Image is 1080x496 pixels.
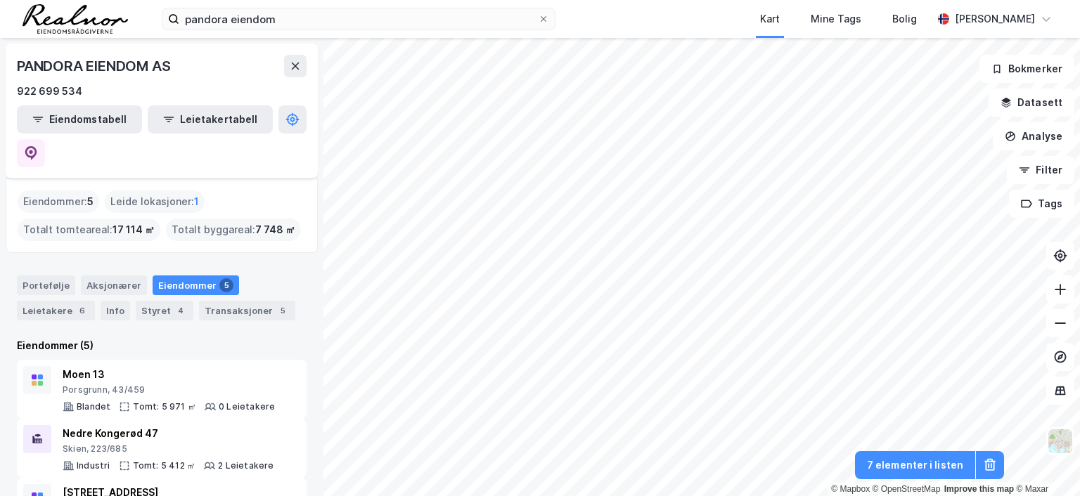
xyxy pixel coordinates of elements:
button: Analyse [993,122,1074,150]
div: PANDORA EIENDOM AS [17,55,173,77]
div: [PERSON_NAME] [955,11,1035,27]
div: Blandet [77,401,110,412]
div: 5 [219,278,233,292]
div: Totalt byggareal : [166,218,301,241]
div: Moen 13 [63,366,275,383]
img: realnor-logo.934646d98de889bb5806.png [22,4,128,34]
a: OpenStreetMap [873,484,941,494]
div: 4 [174,304,188,318]
div: Bolig [892,11,917,27]
div: Tomt: 5 971 ㎡ [133,401,196,412]
div: 922 699 534 [17,83,82,100]
div: Leietakere [17,301,95,320]
div: Skien, 223/685 [63,443,274,455]
div: Industri [77,460,110,471]
div: 2 Leietakere [218,460,274,471]
button: Leietakertabell [148,105,273,133]
a: Mapbox [831,484,870,494]
span: 1 [194,193,199,210]
div: Kart [760,11,780,27]
div: Transaksjoner [199,301,295,320]
button: Tags [1009,190,1074,218]
div: Eiendommer [153,275,239,295]
div: Mine Tags [811,11,861,27]
button: 7 elementer i listen [855,451,975,479]
a: Improve this map [944,484,1014,494]
div: 0 Leietakere [219,401,275,412]
div: Eiendommer : [18,190,99,213]
div: Portefølje [17,275,75,295]
div: Styret [136,301,193,320]
div: Porsgrunn, 43/459 [63,384,275,396]
span: 17 114 ㎡ [112,221,155,238]
div: Eiendommer (5) [17,337,307,354]
div: Tomt: 5 412 ㎡ [133,460,196,471]
div: Aksjonærer [81,275,147,295]
span: 5 [87,193,94,210]
div: Totalt tomteareal : [18,218,160,241]
div: Nedre Kongerød 47 [63,425,274,442]
div: Kontrollprogram for chat [1010,429,1080,496]
img: Z [1047,428,1074,455]
button: Bokmerker [979,55,1074,83]
div: 6 [75,304,89,318]
span: 7 748 ㎡ [255,221,295,238]
div: 5 [276,304,290,318]
div: Leide lokasjoner : [105,190,205,213]
button: Datasett [989,89,1074,117]
iframe: Chat Widget [1010,429,1080,496]
input: Søk på adresse, matrikkel, gårdeiere, leietakere eller personer [179,8,538,30]
button: Eiendomstabell [17,105,142,133]
div: Info [101,301,130,320]
button: Filter [1007,156,1074,184]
